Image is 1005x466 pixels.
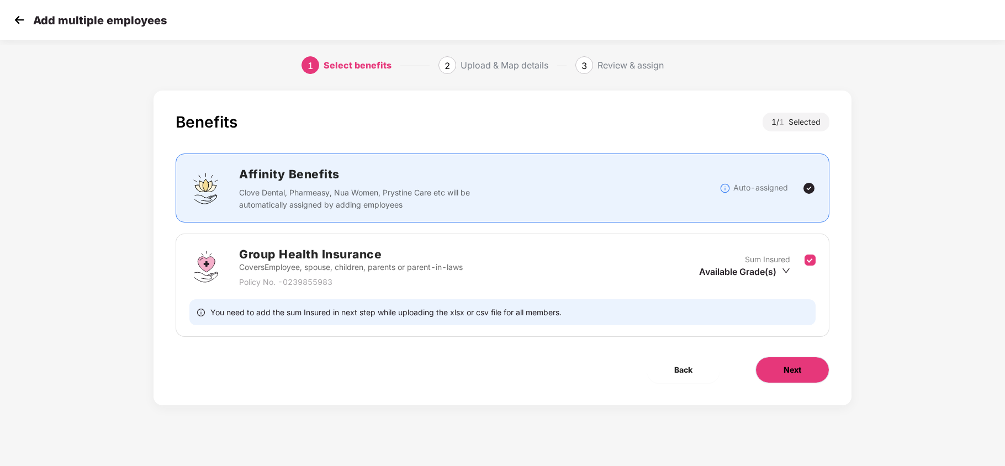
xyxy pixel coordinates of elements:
[176,113,237,131] div: Benefits
[210,307,562,317] span: You need to add the sum Insured in next step while uploading the xlsx or csv file for all members.
[189,172,223,205] img: svg+xml;base64,PHN2ZyBpZD0iQWZmaW5pdHlfQmVuZWZpdHMiIGRhdGEtbmFtZT0iQWZmaW5pdHkgQmVuZWZpdHMiIHhtbG...
[763,113,829,131] div: 1 / Selected
[784,364,801,376] span: Next
[239,245,463,263] h2: Group Health Insurance
[11,12,28,28] img: svg+xml;base64,PHN2ZyB4bWxucz0iaHR0cDovL3d3dy53My5vcmcvMjAwMC9zdmciIHdpZHRoPSIzMCIgaGVpZ2h0PSIzMC...
[239,261,463,273] p: Covers Employee, spouse, children, parents or parent-in-laws
[581,60,587,71] span: 3
[779,117,789,126] span: 1
[782,267,790,275] span: down
[733,182,788,194] p: Auto-assigned
[461,56,548,74] div: Upload & Map details
[324,56,392,74] div: Select benefits
[802,182,816,195] img: svg+xml;base64,PHN2ZyBpZD0iVGljay0yNHgyNCIgeG1sbnM9Imh0dHA6Ly93d3cudzMub3JnLzIwMDAvc3ZnIiB3aWR0aD...
[720,183,731,194] img: svg+xml;base64,PHN2ZyBpZD0iSW5mb18tXzMyeDMyIiBkYXRhLW5hbWU9IkluZm8gLSAzMngzMiIgeG1sbnM9Imh0dHA6Ly...
[239,276,463,288] p: Policy No. - 0239855983
[699,266,790,278] div: Available Grade(s)
[239,165,636,183] h2: Affinity Benefits
[445,60,450,71] span: 2
[647,357,720,383] button: Back
[597,56,664,74] div: Review & assign
[755,357,829,383] button: Next
[308,60,313,71] span: 1
[33,14,167,27] p: Add multiple employees
[745,253,790,266] p: Sum Insured
[189,250,223,283] img: svg+xml;base64,PHN2ZyBpZD0iR3JvdXBfSGVhbHRoX0luc3VyYW5jZSIgZGF0YS1uYW1lPSJHcm91cCBIZWFsdGggSW5zdX...
[197,307,205,317] span: info-circle
[674,364,692,376] span: Back
[239,187,477,211] p: Clove Dental, Pharmeasy, Nua Women, Prystine Care etc will be automatically assigned by adding em...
